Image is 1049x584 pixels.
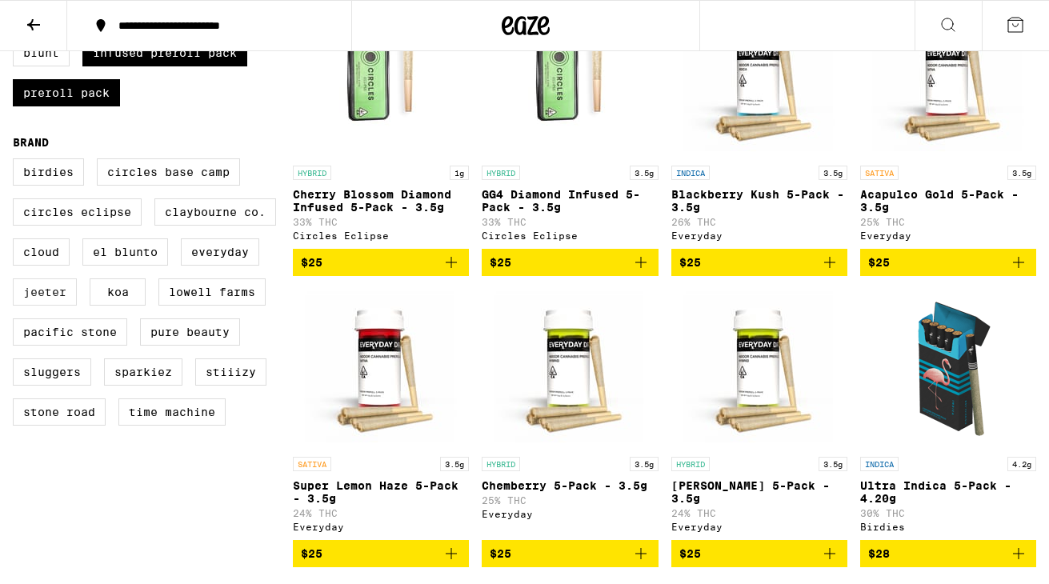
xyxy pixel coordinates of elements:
[13,198,142,226] label: Circles Eclipse
[140,318,240,346] label: Pure Beauty
[293,508,469,518] p: 24% THC
[293,166,331,180] p: HYBRID
[13,136,49,149] legend: Brand
[671,249,847,276] button: Add to bag
[104,358,182,386] label: Sparkiez
[671,479,847,505] p: [PERSON_NAME] 5-Pack - 3.5g
[13,318,127,346] label: Pacific Stone
[679,547,701,560] span: $25
[154,198,276,226] label: Claybourne Co.
[860,479,1036,505] p: Ultra Indica 5-Pack - 4.20g
[490,256,511,269] span: $25
[671,457,710,471] p: HYBRID
[293,188,469,214] p: Cherry Blossom Diamond Infused 5-Pack - 3.5g
[671,188,847,214] p: Blackberry Kush 5-Pack - 3.5g
[482,166,520,180] p: HYBRID
[482,479,658,492] p: Chemberry 5-Pack - 3.5g
[671,166,710,180] p: INDICA
[860,522,1036,532] div: Birdies
[450,166,469,180] p: 1g
[82,238,168,266] label: El Blunto
[860,188,1036,214] p: Acapulco Gold 5-Pack - 3.5g
[671,217,847,227] p: 26% THC
[630,457,659,471] p: 3.5g
[860,230,1036,241] div: Everyday
[440,457,469,471] p: 3.5g
[482,217,658,227] p: 33% THC
[671,508,847,518] p: 24% THC
[1007,457,1036,471] p: 4.2g
[482,289,658,540] a: Open page for Chemberry 5-Pack - 3.5g from Everyday
[13,278,77,306] label: Jeeter
[158,278,266,306] label: Lowell Farms
[293,479,469,505] p: Super Lemon Haze 5-Pack - 3.5g
[482,230,658,241] div: Circles Eclipse
[13,398,106,426] label: Stone Road
[630,166,659,180] p: 3.5g
[293,522,469,532] div: Everyday
[482,249,658,276] button: Add to bag
[868,289,1028,449] img: Birdies - Ultra Indica 5-Pack - 4.20g
[1007,166,1036,180] p: 3.5g
[301,256,322,269] span: $25
[13,79,120,106] label: Preroll Pack
[82,39,247,66] label: Infused Preroll Pack
[13,358,91,386] label: Sluggers
[181,238,259,266] label: Everyday
[679,256,701,269] span: $25
[293,289,469,540] a: Open page for Super Lemon Haze 5-Pack - 3.5g from Everyday
[301,547,322,560] span: $25
[860,249,1036,276] button: Add to bag
[13,39,70,66] label: Blunt
[13,238,70,266] label: Cloud
[10,11,115,24] span: Hi. Need any help?
[195,358,266,386] label: STIIIZY
[293,217,469,227] p: 33% THC
[860,508,1036,518] p: 30% THC
[860,166,899,180] p: SATIVA
[482,495,658,506] p: 25% THC
[671,289,847,540] a: Open page for Papaya Kush 5-Pack - 3.5g from Everyday
[860,217,1036,227] p: 25% THC
[860,540,1036,567] button: Add to bag
[482,540,658,567] button: Add to bag
[819,457,847,471] p: 3.5g
[868,256,890,269] span: $25
[860,289,1036,540] a: Open page for Ultra Indica 5-Pack - 4.20g from Birdies
[293,540,469,567] button: Add to bag
[90,278,146,306] label: Koa
[671,540,847,567] button: Add to bag
[293,457,331,471] p: SATIVA
[671,522,847,532] div: Everyday
[860,457,899,471] p: INDICA
[490,289,650,449] img: Everyday - Chemberry 5-Pack - 3.5g
[482,509,658,519] div: Everyday
[679,289,839,449] img: Everyday - Papaya Kush 5-Pack - 3.5g
[819,166,847,180] p: 3.5g
[868,547,890,560] span: $28
[97,158,240,186] label: Circles Base Camp
[671,230,847,241] div: Everyday
[490,547,511,560] span: $25
[293,230,469,241] div: Circles Eclipse
[293,249,469,276] button: Add to bag
[482,188,658,214] p: GG4 Diamond Infused 5-Pack - 3.5g
[118,398,226,426] label: Time Machine
[301,289,461,449] img: Everyday - Super Lemon Haze 5-Pack - 3.5g
[13,158,84,186] label: Birdies
[482,457,520,471] p: HYBRID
